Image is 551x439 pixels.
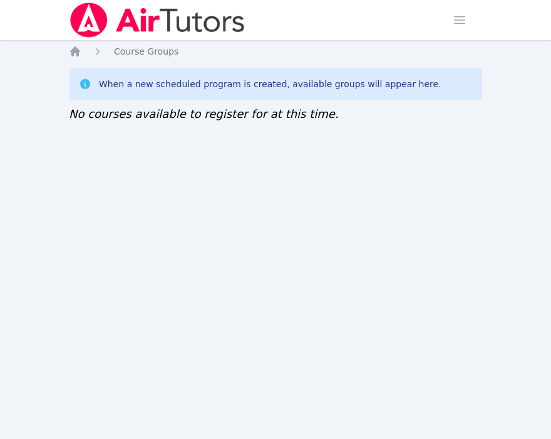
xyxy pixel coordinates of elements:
[114,45,178,58] a: Course Groups
[114,46,178,56] span: Course Groups
[99,78,441,90] div: When a new scheduled program is created, available groups will appear here.
[69,3,246,38] img: Air Tutors
[69,45,482,58] nav: Breadcrumb
[69,107,339,120] span: No courses available to register for at this time.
